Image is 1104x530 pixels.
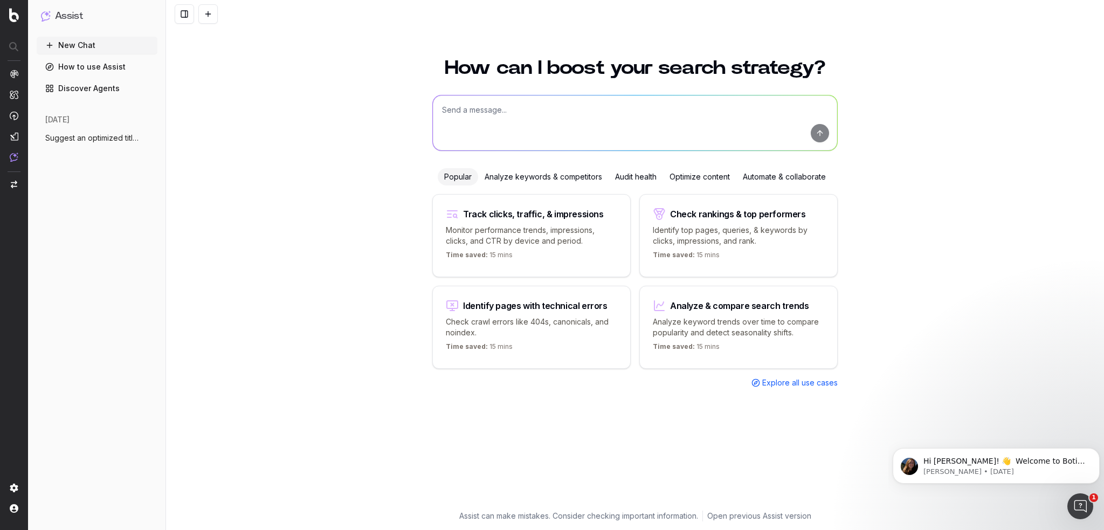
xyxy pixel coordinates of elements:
[1067,493,1093,519] iframe: Intercom live chat
[37,80,157,97] a: Discover Agents
[463,210,604,218] div: Track clicks, traffic, & impressions
[736,168,832,185] div: Automate & collaborate
[446,316,617,338] p: Check crawl errors like 404s, canonicals, and noindex.
[653,342,695,350] span: Time saved:
[446,225,617,246] p: Monitor performance trends, impressions, clicks, and CTR by device and period.
[10,504,18,513] img: My account
[446,342,488,350] span: Time saved:
[37,129,157,147] button: Suggest an optimized title and descripti
[707,511,811,521] a: Open previous Assist version
[41,9,153,24] button: Assist
[459,511,698,521] p: Assist can make mistakes. Consider checking important information.
[11,181,17,188] img: Switch project
[609,168,663,185] div: Audit health
[10,111,18,120] img: Activation
[653,251,695,259] span: Time saved:
[446,251,513,264] p: 15 mins
[478,168,609,185] div: Analyze keywords & competitors
[37,58,157,75] a: How to use Assist
[45,133,140,143] span: Suggest an optimized title and descripti
[653,251,720,264] p: 15 mins
[9,8,19,22] img: Botify logo
[37,37,157,54] button: New Chat
[1089,493,1098,502] span: 1
[55,9,83,24] h1: Assist
[653,225,824,246] p: Identify top pages, queries, & keywords by clicks, impressions, and rank.
[653,342,720,355] p: 15 mins
[41,11,51,21] img: Assist
[10,90,18,99] img: Intelligence
[463,301,608,310] div: Identify pages with technical errors
[653,316,824,338] p: Analyze keyword trends over time to compare popularity and detect seasonality shifts.
[10,484,18,492] img: Setting
[432,58,838,78] h1: How can I boost your search strategy?
[446,251,488,259] span: Time saved:
[10,70,18,78] img: Analytics
[438,168,478,185] div: Popular
[751,377,838,388] a: Explore all use cases
[762,377,838,388] span: Explore all use cases
[888,425,1104,501] iframe: Intercom notifications message
[45,114,70,125] span: [DATE]
[663,168,736,185] div: Optimize content
[10,153,18,162] img: Assist
[670,210,806,218] div: Check rankings & top performers
[10,132,18,141] img: Studio
[670,301,809,310] div: Analyze & compare search trends
[446,342,513,355] p: 15 mins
